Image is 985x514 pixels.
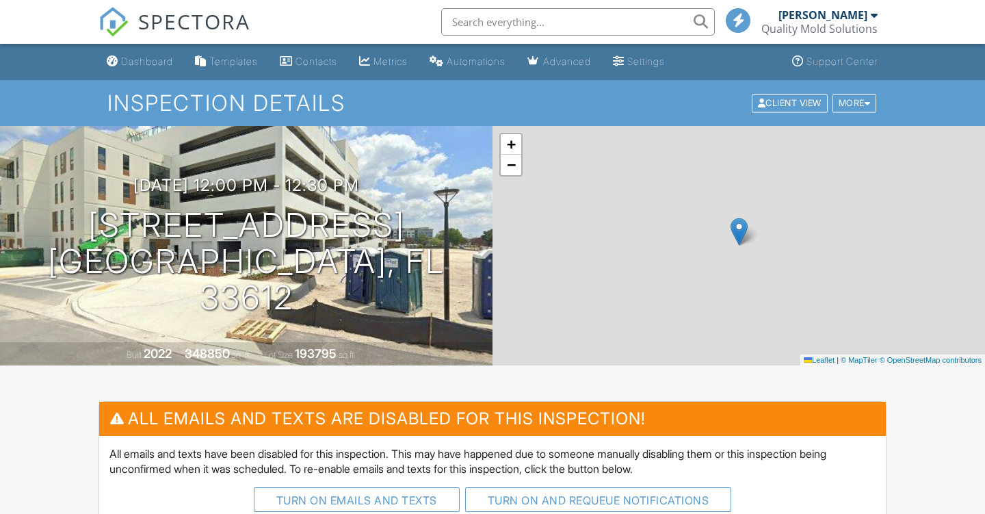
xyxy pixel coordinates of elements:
[607,49,670,75] a: Settings
[731,218,748,246] img: Marker
[806,55,878,67] div: Support Center
[98,7,129,37] img: The Best Home Inspection Software - Spectora
[127,350,142,360] span: Built
[232,350,251,360] span: sq. ft.
[144,346,172,361] div: 2022
[832,94,877,112] div: More
[424,49,511,75] a: Automations (Basic)
[274,49,343,75] a: Contacts
[804,356,835,364] a: Leaflet
[543,55,591,67] div: Advanced
[185,346,230,361] div: 348850
[507,136,516,153] span: +
[750,97,831,107] a: Client View
[121,55,173,67] div: Dashboard
[627,55,665,67] div: Settings
[133,176,359,194] h3: [DATE] 12:00 pm - 12:30 pm
[189,49,263,75] a: Templates
[254,487,460,512] button: Turn on emails and texts
[209,55,258,67] div: Templates
[465,487,732,512] button: Turn on and Requeue Notifications
[752,94,828,112] div: Client View
[522,49,596,75] a: Advanced
[354,49,413,75] a: Metrics
[339,350,356,360] span: sq.ft.
[99,402,886,435] h3: All emails and texts are disabled for this inspection!
[441,8,715,36] input: Search everything...
[22,207,471,316] h1: [STREET_ADDRESS] [GEOGRAPHIC_DATA], FL 33612
[787,49,884,75] a: Support Center
[138,7,250,36] span: SPECTORA
[837,356,839,364] span: |
[880,356,982,364] a: © OpenStreetMap contributors
[107,91,878,115] h1: Inspection Details
[373,55,408,67] div: Metrics
[447,55,505,67] div: Automations
[264,350,293,360] span: Lot Size
[295,55,337,67] div: Contacts
[841,356,878,364] a: © MapTiler
[101,49,179,75] a: Dashboard
[109,446,876,477] p: All emails and texts have been disabled for this inspection. This may have happened due to someon...
[501,155,521,175] a: Zoom out
[507,156,516,173] span: −
[778,8,867,22] div: [PERSON_NAME]
[98,18,250,47] a: SPECTORA
[295,346,337,361] div: 193795
[761,22,878,36] div: Quality Mold Solutions
[501,134,521,155] a: Zoom in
